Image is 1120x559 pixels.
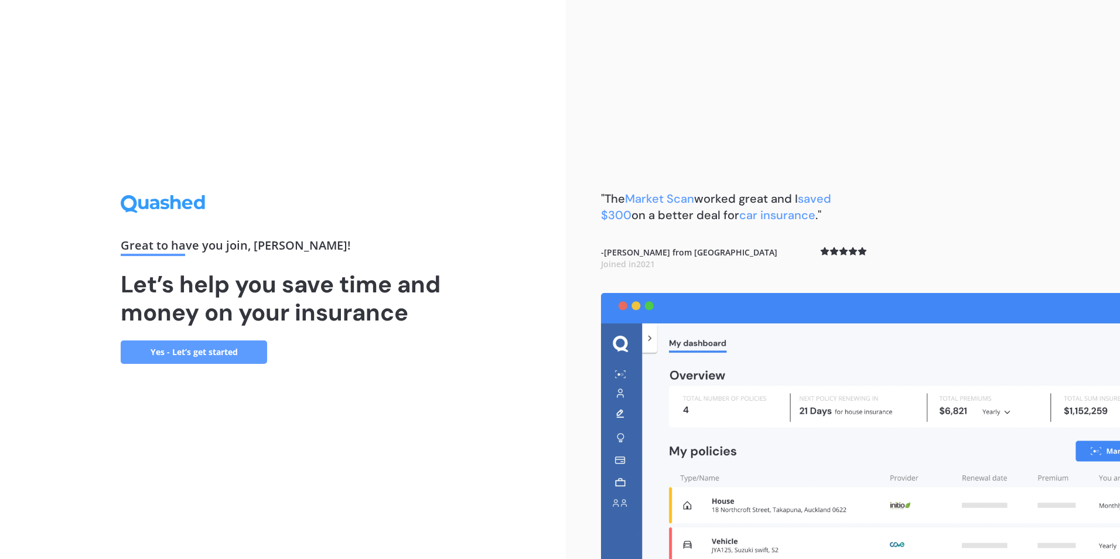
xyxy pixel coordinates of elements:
[601,258,655,270] span: Joined in 2021
[625,191,694,206] span: Market Scan
[121,240,445,256] div: Great to have you join , [PERSON_NAME] !
[601,191,831,223] span: saved $300
[121,340,267,364] a: Yes - Let’s get started
[739,207,815,223] span: car insurance
[601,191,831,223] b: "The worked great and I on a better deal for ."
[601,293,1120,559] img: dashboard.webp
[601,247,777,270] b: - [PERSON_NAME] from [GEOGRAPHIC_DATA]
[121,270,445,326] h1: Let’s help you save time and money on your insurance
